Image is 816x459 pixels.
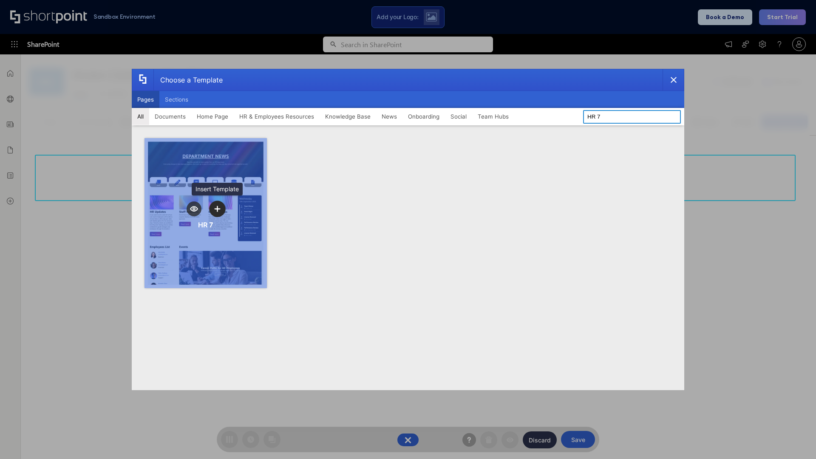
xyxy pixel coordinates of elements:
[159,91,194,108] button: Sections
[773,418,816,459] iframe: Chat Widget
[402,108,445,125] button: Onboarding
[153,69,223,91] div: Choose a Template
[445,108,472,125] button: Social
[198,221,213,229] div: HR 7
[132,108,149,125] button: All
[376,108,402,125] button: News
[472,108,514,125] button: Team Hubs
[191,108,234,125] button: Home Page
[234,108,320,125] button: HR & Employees Resources
[132,69,684,390] div: template selector
[320,108,376,125] button: Knowledge Base
[132,91,159,108] button: Pages
[583,110,681,124] input: Search
[149,108,191,125] button: Documents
